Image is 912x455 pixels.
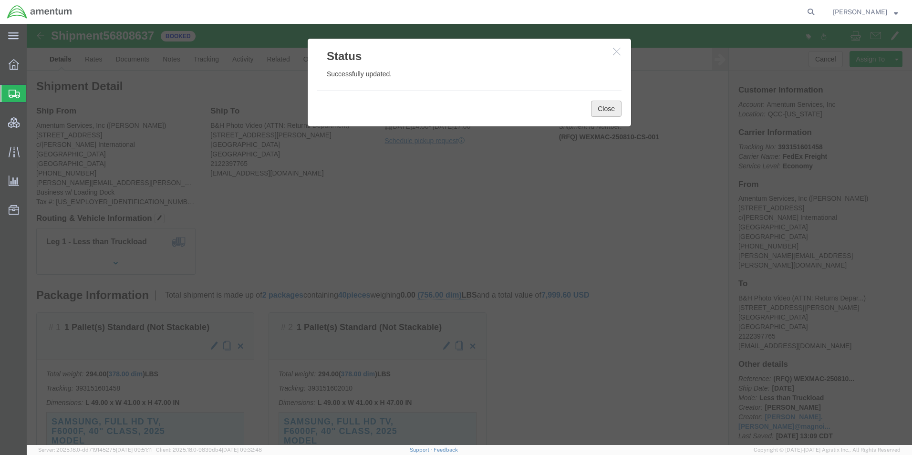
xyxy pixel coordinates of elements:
a: Support [410,447,434,453]
img: logo [7,5,73,19]
span: [DATE] 09:51:11 [116,447,152,453]
a: Feedback [434,447,458,453]
span: Copyright © [DATE]-[DATE] Agistix Inc., All Rights Reserved [754,446,901,454]
span: Client: 2025.18.0-9839db4 [156,447,262,453]
span: Server: 2025.18.0-dd719145275 [38,447,152,453]
span: Jason Martin [833,7,887,17]
span: [DATE] 09:32:48 [222,447,262,453]
button: [PERSON_NAME] [832,6,899,18]
iframe: FS Legacy Container [27,24,912,445]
